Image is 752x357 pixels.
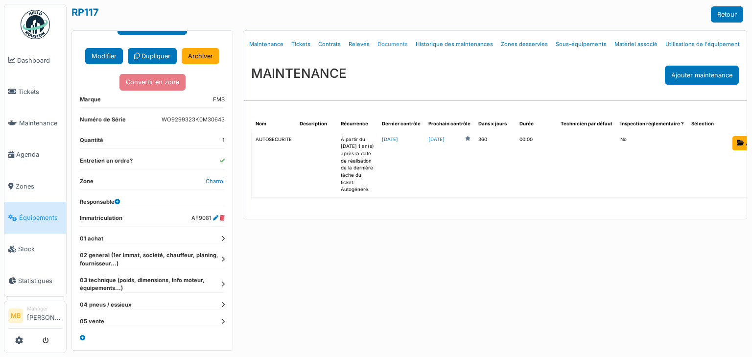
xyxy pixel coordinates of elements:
[337,132,378,198] td: À partir du [DATE] 1 an(s) après la date de réalisation de la dernière tâche du ticket. Autogénéré.
[516,132,557,198] td: 00:00
[18,244,62,254] span: Stock
[206,178,225,185] a: Charroi
[80,95,101,108] dt: Marque
[16,182,62,191] span: Zones
[497,33,552,56] a: Zones desservies
[191,214,225,222] dd: AF9081
[16,150,62,159] span: Agenda
[17,56,62,65] span: Dashboard
[296,117,337,132] th: Description
[21,10,50,39] img: Badge_color-CXgf-gQk.svg
[616,117,687,132] th: Inspection réglementaire ?
[80,198,120,206] dt: Responsable
[19,119,62,128] span: Maintenance
[382,137,398,142] a: [DATE]
[552,33,611,56] a: Sous-équipements
[620,137,627,142] span: translation missing: fr.shared.no
[4,265,66,296] a: Statistiques
[374,33,412,56] a: Documents
[80,116,126,128] dt: Numéro de Série
[85,48,123,64] button: Modifier
[4,234,66,265] a: Stock
[80,177,94,190] dt: Zone
[245,33,287,56] a: Maintenance
[4,76,66,107] a: Tickets
[128,48,177,64] a: Dupliquer
[80,301,225,309] dt: 04 pneus / essieux
[162,116,225,124] dd: WO9299323K0M30643
[80,214,122,226] dt: Immatriculation
[4,45,66,76] a: Dashboard
[80,251,225,268] dt: 02 general (1er immat, société, chauffeur, planing, fournisseur...)
[4,139,66,170] a: Agenda
[711,6,743,23] a: Retour
[18,87,62,96] span: Tickets
[27,305,62,326] li: [PERSON_NAME]
[80,317,225,326] dt: 05 vente
[337,117,378,132] th: Récurrence
[474,117,516,132] th: Dans x jours
[80,235,225,243] dt: 01 achat
[252,132,296,198] td: AUTOSECURITE
[213,95,225,104] dd: FMS
[182,48,219,64] a: Archiver
[474,132,516,198] td: 360
[80,136,103,148] dt: Quantité
[222,136,225,144] dd: 1
[4,108,66,139] a: Maintenance
[345,33,374,56] a: Relevés
[19,213,62,222] span: Équipements
[8,309,23,323] li: MB
[314,33,345,56] a: Contrats
[665,66,739,85] div: Ajouter maintenance
[80,276,225,293] dt: 03 technique (poids, dimensions, info moteur, équipements...)
[8,305,62,329] a: MB Manager[PERSON_NAME]
[287,33,314,56] a: Tickets
[687,117,728,132] th: Sélection
[4,202,66,233] a: Équipements
[378,117,424,132] th: Dernier contrôle
[71,6,99,18] a: RP117
[4,170,66,202] a: Zones
[661,33,744,56] a: Utilisations de l'équipement
[80,157,133,169] dt: Entretien en ordre?
[251,66,347,81] h3: MAINTENANCE
[424,117,474,132] th: Prochain contrôle
[252,117,296,132] th: Nom
[611,33,661,56] a: Matériel associé
[557,117,616,132] th: Technicien par défaut
[18,276,62,286] span: Statistiques
[516,117,557,132] th: Durée
[412,33,497,56] a: Historique des maintenances
[428,136,445,143] a: [DATE]
[27,305,62,312] div: Manager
